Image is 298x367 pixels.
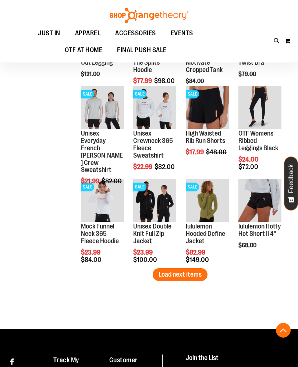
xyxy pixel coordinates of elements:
[284,156,298,211] button: Feedback - Show survey
[238,223,281,237] a: lululemon Hotty Hot Short II 4"
[102,177,123,185] span: $82.00
[154,77,176,84] span: $98.00
[133,163,153,170] span: $22.99
[186,86,229,129] img: High Waisted Rib Run Shorts
[133,179,176,223] a: Product image for Unisex Double Knit Full Zip JacketSALE
[186,90,199,98] span: SALE
[133,223,171,245] a: Unisex Double Knit Full Zip Jacket
[68,25,108,42] a: APPAREL
[109,8,189,23] img: Shop Orangetheory
[133,130,173,159] a: Unisex Crewneck 365 Fleece Sweatshirt
[133,37,174,73] a: Beyond Yoga Women's Featherweight The Splits Hoodie
[133,90,146,98] span: SALE
[238,71,257,78] span: $79.00
[238,130,278,152] a: OTF Womens Ribbed Leggings Black
[186,86,229,130] a: High Waisted Rib Run ShortsSALE
[276,323,291,338] button: Back To Top
[186,78,205,84] span: $84.00
[171,25,193,42] span: EVENTS
[77,175,128,282] div: product
[186,249,206,256] span: $82.99
[110,42,174,59] a: FINAL PUSH SALE
[115,25,156,42] span: ACCESSORIES
[238,179,281,223] a: Product image for lululemon Hotty Hot Short II 4"
[81,177,100,185] span: $21.99
[186,148,205,156] span: $17.99
[117,42,167,58] span: FINAL PUSH SALE
[163,25,201,42] a: EVENTS
[186,37,223,73] a: Beyond Yoga Women's Spacedye Motivate Cropped Tank
[133,86,176,130] a: Product image for Unisex Crewneck 365 Fleece SweatshirtSALE
[65,42,103,58] span: OTF AT HOME
[130,82,180,189] div: product
[288,164,295,193] span: Feedback
[186,183,199,191] span: SALE
[81,256,103,263] span: $84.00
[186,179,229,222] img: Product image for lululemon Hooded Define Jacket
[133,183,146,191] span: SALE
[81,86,124,130] a: Product image for Unisex Everyday French Terry Crew SweatshirtSALE
[108,25,163,42] a: ACCESSORIES
[238,86,281,130] a: Product image for Ribbed Leggings
[38,25,60,42] span: JUST IN
[238,86,281,129] img: Product image for Ribbed Leggings
[57,42,110,59] a: OTF AT HOME
[182,82,233,174] div: product
[238,163,259,170] span: $72.00
[75,25,101,42] span: APPAREL
[206,148,228,156] span: $48.00
[153,268,207,281] button: Load next items
[238,156,260,163] span: $24.00
[238,37,275,66] a: Beyond Yoga Women's Spacedye in a Twist Bra
[77,82,128,204] div: product
[81,130,123,173] a: Unisex Everyday French [PERSON_NAME] Crew Sweatshirt
[235,175,285,267] div: product
[133,249,154,256] span: $23.99
[155,163,176,170] span: $82.00
[186,130,225,144] a: High Waisted Rib Run Shorts
[133,86,176,129] img: Product image for Unisex Crewneck 365 Fleece Sweatshirt
[81,86,124,129] img: Product image for Unisex Everyday French Terry Crew Sweatshirt
[81,223,119,245] a: Mock Funnel Neck 365 Fleece Hoodie
[238,179,281,222] img: Product image for lululemon Hotty Hot Short II 4"
[133,256,158,263] span: $100.00
[81,179,124,222] img: Product image for Mock Funnel Neck 365 Fleece Hoodie
[81,90,94,98] span: SALE
[81,71,101,78] span: $121.00
[159,271,202,278] span: Load next items
[81,179,124,223] a: Product image for Mock Funnel Neck 365 Fleece HoodieSALE
[81,183,94,191] span: SALE
[238,242,258,249] span: $68.00
[182,175,233,282] div: product
[235,82,285,189] div: product
[133,179,176,222] img: Product image for Unisex Double Knit Full Zip Jacket
[133,77,153,84] span: $77.99
[81,37,120,66] a: Beyond Yoga Women's Spacedye Spin Out Legging
[186,223,225,245] a: lululemon Hooded Define Jacket
[186,256,210,263] span: $149.00
[31,25,68,42] a: JUST IN
[186,179,229,223] a: Product image for lululemon Hooded Define JacketSALE
[130,175,180,282] div: product
[81,249,102,256] span: $23.99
